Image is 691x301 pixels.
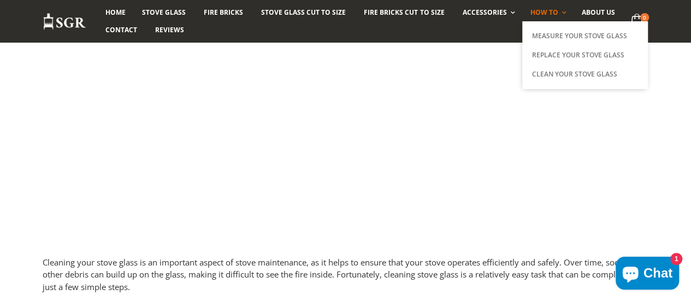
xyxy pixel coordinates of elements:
a: Measure Your Stove Glass [529,27,641,45]
inbox-online-store-chat: Shopify online store chat [612,257,682,292]
span: How To [530,8,558,17]
a: 0 [626,11,648,32]
img: Stove Glass Replacement [43,13,86,31]
span: Contact [105,25,137,34]
a: Clean Your Stove Glass [529,64,641,84]
a: Contact [97,21,145,39]
a: Stove Glass [134,4,194,21]
a: Home [97,4,134,21]
a: How To [522,4,572,21]
span: Reviews [155,25,184,34]
span: Home [105,8,126,17]
span: About us [582,8,615,17]
a: About us [574,4,623,21]
span: 0 [640,13,649,22]
a: Stove Glass Cut To Size [253,4,354,21]
span: Stove Glass Cut To Size [261,8,346,17]
span: Accessories [462,8,506,17]
a: Fire Bricks Cut To Size [356,4,452,21]
a: Accessories [454,4,520,21]
a: Replace Your Stove Glass [529,45,641,64]
a: Fire Bricks [196,4,251,21]
span: Fire Bricks [204,8,243,17]
p: Cleaning your stove glass is an important aspect of stove maintenance, as it helps to ensure that... [43,256,649,293]
span: Stove Glass [142,8,186,17]
a: Reviews [147,21,192,39]
span: Fire Bricks Cut To Size [364,8,444,17]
